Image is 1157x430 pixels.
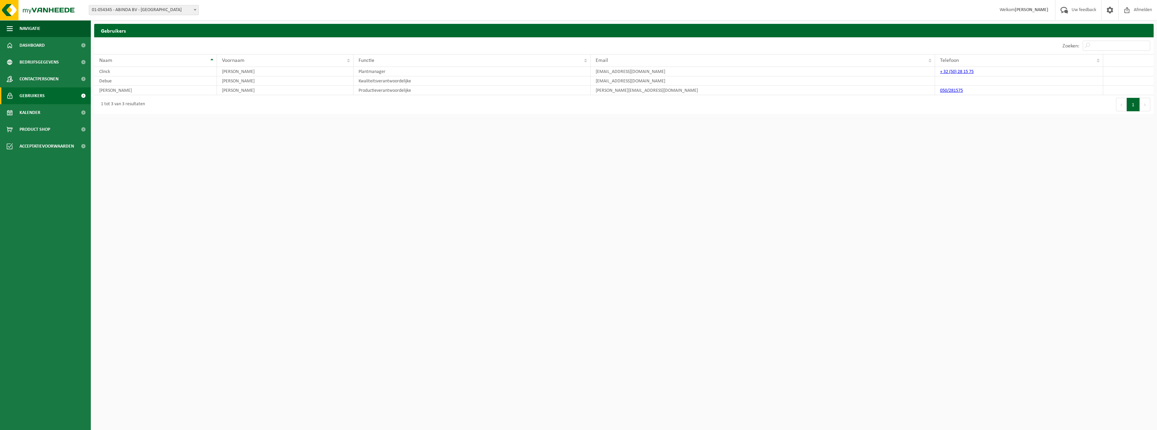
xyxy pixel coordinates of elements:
[217,76,354,86] td: [PERSON_NAME]
[94,67,217,76] td: Clinck
[940,69,974,74] a: + 32 (50) 28 15 75
[596,58,608,63] span: Email
[20,20,40,37] span: Navigatie
[591,67,935,76] td: [EMAIL_ADDRESS][DOMAIN_NAME]
[591,86,935,95] td: [PERSON_NAME][EMAIL_ADDRESS][DOMAIN_NAME]
[353,67,591,76] td: Plantmanager
[359,58,374,63] span: Functie
[98,99,145,111] div: 1 tot 3 van 3 resultaten
[20,71,59,87] span: Contactpersonen
[89,5,198,15] span: 01-054345 - ABINDA BV - RUDDERVOORDE
[20,37,45,54] span: Dashboard
[1116,98,1127,111] button: Previous
[1140,98,1150,111] button: Next
[222,58,245,63] span: Voornaam
[99,58,112,63] span: Naam
[353,86,591,95] td: Productieverantwoordelijke
[940,58,959,63] span: Telefoon
[94,76,217,86] td: Debue
[20,138,74,155] span: Acceptatievoorwaarden
[20,54,59,71] span: Bedrijfsgegevens
[94,24,1154,37] h2: Gebruikers
[20,87,45,104] span: Gebruikers
[1015,7,1048,12] strong: [PERSON_NAME]
[1127,98,1140,111] button: 1
[591,76,935,86] td: [EMAIL_ADDRESS][DOMAIN_NAME]
[20,121,50,138] span: Product Shop
[94,86,217,95] td: [PERSON_NAME]
[217,86,354,95] td: [PERSON_NAME]
[20,104,40,121] span: Kalender
[940,88,963,93] a: 050/281575
[217,67,354,76] td: [PERSON_NAME]
[353,76,591,86] td: Kwaliteitsverantwoordelijke
[89,5,199,15] span: 01-054345 - ABINDA BV - RUDDERVOORDE
[1062,43,1079,49] label: Zoeken:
